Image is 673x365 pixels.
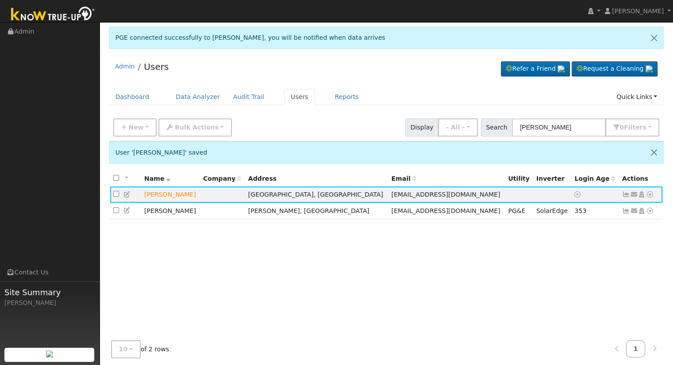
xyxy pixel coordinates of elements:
button: 0Filters [605,118,659,137]
div: Utility [508,174,530,183]
button: Bulk Actions [158,118,231,137]
span: Filter [624,124,646,131]
div: Actions [622,174,659,183]
span: [EMAIL_ADDRESS][DOMAIN_NAME] [391,207,500,214]
img: Know True-Up [7,5,100,25]
span: Search [481,118,512,137]
a: Edit User [123,191,131,198]
span: Email [391,175,416,182]
span: New [128,124,143,131]
span: of 2 rows [111,340,169,358]
span: SolarEdge [536,207,568,214]
button: - All - [438,118,478,137]
a: Show Graph [622,207,630,214]
span: 09/28/2024 12:37:34 PM [574,207,586,214]
a: Other actions [646,206,654,216]
a: Login As [638,207,646,214]
td: [PERSON_NAME], [GEOGRAPHIC_DATA] [245,203,388,219]
a: Login As [638,191,646,198]
span: s [642,124,646,131]
span: [EMAIL_ADDRESS][DOMAIN_NAME] [391,191,500,198]
a: brandonprice_40@yahoo.com [630,190,638,199]
button: New [113,118,157,137]
a: Edit User [123,207,131,214]
button: 10 [111,340,141,358]
a: Users [144,61,169,72]
td: [PERSON_NAME] [141,203,200,219]
span: Display [405,118,438,137]
img: retrieve [558,65,565,72]
a: Audit Trail [227,89,271,105]
span: Company name [203,175,241,182]
a: Close [645,27,663,49]
a: Admin [115,63,135,70]
a: Reports [328,89,365,105]
div: [PERSON_NAME] [4,298,95,308]
span: User '[PERSON_NAME]' saved [115,149,208,156]
input: Search [512,118,606,137]
a: Quick Links [610,89,664,105]
div: PGE connected successfully to [PERSON_NAME], you will be notified when data arrives [109,27,664,49]
span: Name [144,175,170,182]
div: Address [248,174,385,183]
td: Lead [141,186,200,203]
div: Inverter [536,174,569,183]
img: retrieve [46,350,53,357]
a: 1 [626,340,646,357]
a: Other actions [646,190,654,199]
span: Site Summary [4,286,95,298]
span: Days since last login [574,175,615,182]
a: Not connected [622,191,630,198]
a: Users [284,89,315,105]
span: 10 [119,346,128,353]
td: [GEOGRAPHIC_DATA], [GEOGRAPHIC_DATA] [245,186,388,203]
a: Data Analyzer [169,89,227,105]
a: Request a Cleaning [572,61,658,76]
a: No login access [574,191,582,198]
span: Bulk Actions [175,124,219,131]
span: PG&E [508,207,525,214]
button: Close [645,142,663,163]
a: pracnav@yahoo.com [630,206,638,216]
a: Refer a Friend [501,61,570,76]
a: Dashboard [109,89,156,105]
span: [PERSON_NAME] [612,8,664,15]
img: retrieve [646,65,653,72]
